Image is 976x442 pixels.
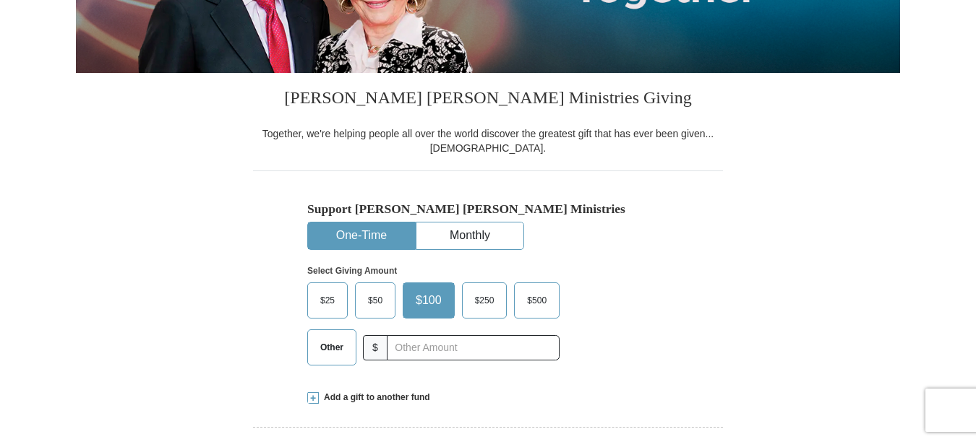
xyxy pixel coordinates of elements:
div: Together, we're helping people all over the world discover the greatest gift that has ever been g... [253,126,723,155]
span: Add a gift to another fund [319,391,430,404]
span: $50 [361,290,390,311]
button: One-Time [308,222,415,249]
button: Monthly [416,222,523,249]
strong: Select Giving Amount [307,266,397,276]
span: Other [313,337,351,358]
input: Other Amount [387,335,560,360]
h5: Support [PERSON_NAME] [PERSON_NAME] Ministries [307,201,669,217]
h3: [PERSON_NAME] [PERSON_NAME] Ministries Giving [253,73,723,126]
span: $500 [520,290,554,311]
span: $250 [468,290,502,311]
span: $100 [408,290,449,311]
span: $25 [313,290,342,311]
span: $ [363,335,388,360]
